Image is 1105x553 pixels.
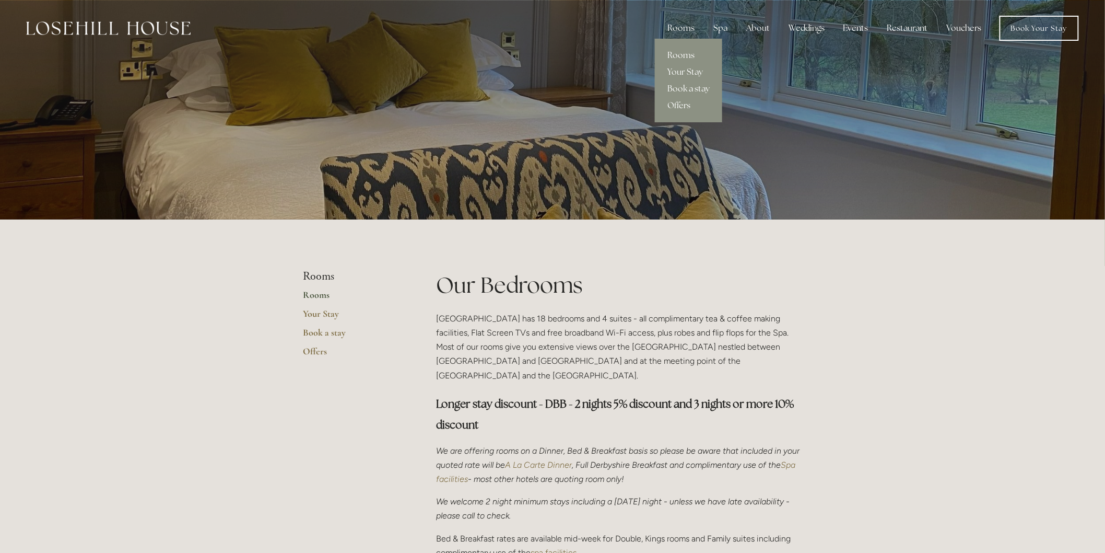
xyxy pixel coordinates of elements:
[303,270,403,283] li: Rooms
[436,270,802,301] h1: Our Bedrooms
[655,47,722,64] a: Rooms
[468,474,624,484] em: - most other hotels are quoting room only!
[655,97,722,114] a: Offers
[303,345,403,364] a: Offers
[655,64,722,80] a: Your Stay
[835,18,877,39] div: Events
[655,80,722,97] a: Book a stay
[879,18,936,39] div: Restaurant
[1000,16,1079,41] a: Book Your Stay
[436,312,802,383] p: [GEOGRAPHIC_DATA] has 18 bedrooms and 4 suites - all complimentary tea & coffee making facilities...
[705,18,736,39] div: Spa
[780,18,833,39] div: Weddings
[938,18,990,39] a: Vouchers
[303,327,403,345] a: Book a stay
[505,460,572,470] a: A La Carte Dinner
[738,18,778,39] div: About
[572,460,781,470] em: , Full Derbyshire Breakfast and complimentary use of the
[303,289,403,308] a: Rooms
[436,446,802,470] em: We are offering rooms on a Dinner, Bed & Breakfast basis so please be aware that included in your...
[303,308,403,327] a: Your Stay
[26,21,191,35] img: Losehill House
[659,18,703,39] div: Rooms
[436,397,796,432] strong: Longer stay discount - DBB - 2 nights 5% discount and 3 nights or more 10% discount
[436,497,792,521] em: We welcome 2 night minimum stays including a [DATE] night - unless we have late availability - pl...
